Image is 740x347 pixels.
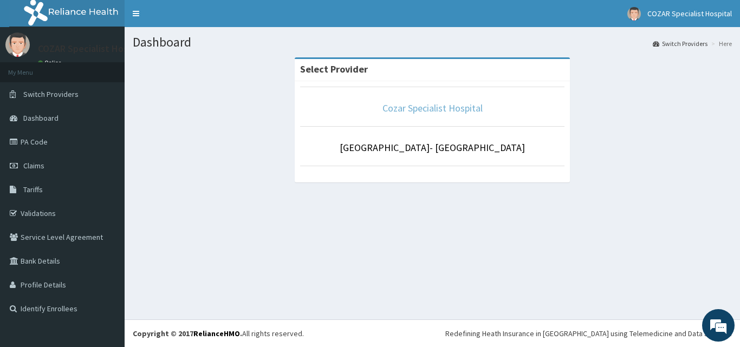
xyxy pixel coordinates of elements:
p: COZAR Specialist Hospital [38,44,147,54]
div: Redefining Heath Insurance in [GEOGRAPHIC_DATA] using Telemedicine and Data Science! [445,328,732,339]
img: User Image [5,32,30,57]
a: Switch Providers [653,39,707,48]
span: Dashboard [23,113,59,123]
span: Switch Providers [23,89,79,99]
span: Tariffs [23,185,43,194]
li: Here [709,39,732,48]
strong: Copyright © 2017 . [133,329,242,338]
a: [GEOGRAPHIC_DATA]- [GEOGRAPHIC_DATA] [340,141,525,154]
a: Online [38,59,64,67]
strong: Select Provider [300,63,368,75]
footer: All rights reserved. [125,319,740,347]
span: Claims [23,161,44,171]
h1: Dashboard [133,35,732,49]
a: Cozar Specialist Hospital [382,102,483,114]
a: RelianceHMO [193,329,240,338]
span: COZAR Specialist Hospital [647,9,732,18]
img: User Image [627,7,641,21]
